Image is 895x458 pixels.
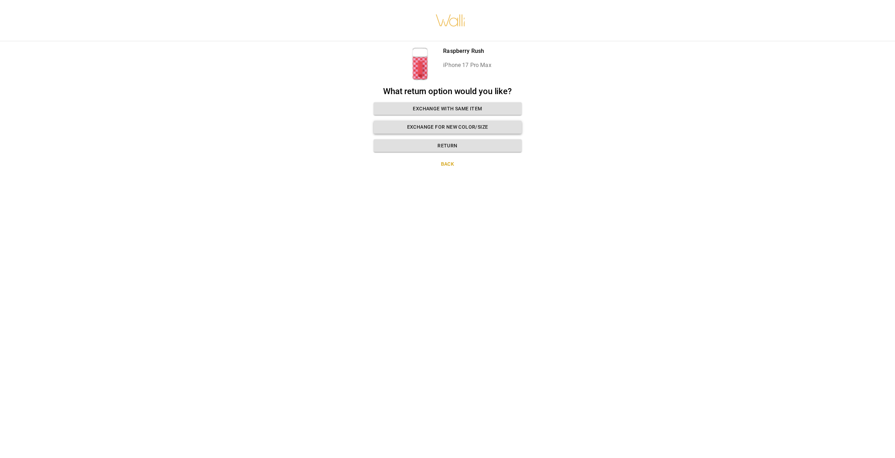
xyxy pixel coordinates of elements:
p: Raspberry Rush [443,47,491,55]
button: Exchange with same item [374,102,522,115]
h2: What return option would you like? [374,86,522,97]
button: Exchange for new color/size [374,121,522,134]
p: iPhone 17 Pro Max [443,61,491,69]
button: Return [374,139,522,152]
button: Back [374,158,522,171]
img: walli-inc.myshopify.com [435,5,466,36]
